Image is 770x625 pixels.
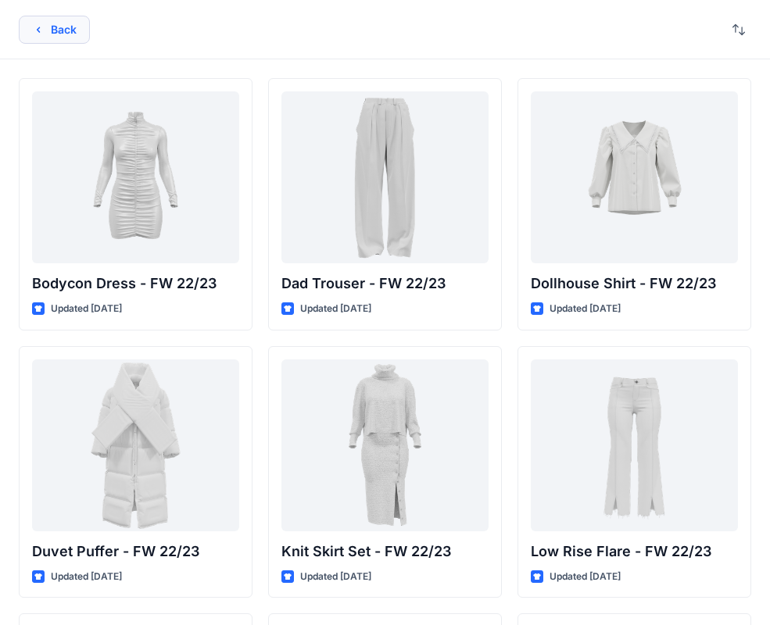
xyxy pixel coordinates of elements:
button: Back [19,16,90,44]
p: Dollhouse Shirt - FW 22/23 [531,273,738,295]
p: Updated [DATE] [51,569,122,585]
a: Dad Trouser - FW 22/23 [281,91,489,263]
p: Updated [DATE] [51,301,122,317]
a: Low Rise Flare - FW 22/23 [531,359,738,531]
p: Duvet Puffer - FW 22/23 [32,541,239,562]
p: Knit Skirt Set - FW 22/23 [281,541,489,562]
a: Duvet Puffer - FW 22/23 [32,359,239,531]
p: Bodycon Dress - FW 22/23 [32,273,239,295]
p: Dad Trouser - FW 22/23 [281,273,489,295]
a: Dollhouse Shirt - FW 22/23 [531,91,738,263]
p: Updated [DATE] [550,569,621,585]
p: Updated [DATE] [300,569,371,585]
p: Low Rise Flare - FW 22/23 [531,541,738,562]
p: Updated [DATE] [300,301,371,317]
p: Updated [DATE] [550,301,621,317]
a: Knit Skirt Set - FW 22/23 [281,359,489,531]
a: Bodycon Dress - FW 22/23 [32,91,239,263]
